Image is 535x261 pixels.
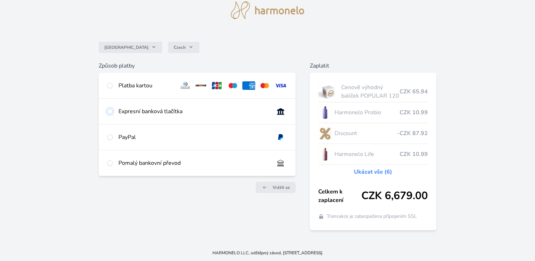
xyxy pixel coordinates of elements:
button: Czech [168,42,199,53]
span: Czech [174,45,186,50]
span: [GEOGRAPHIC_DATA] [104,45,149,50]
span: Vrátit se [273,185,290,190]
div: Platba kartou [118,81,173,90]
span: CZK 65.94 [400,87,428,96]
div: Pomalý bankovní převod [118,159,268,167]
img: bankTransfer_IBAN.svg [274,159,287,167]
img: discover.svg [194,81,208,90]
img: diners.svg [179,81,192,90]
span: -CZK 87.92 [397,129,428,138]
span: CZK 10.99 [400,150,428,158]
img: jcb.svg [210,81,223,90]
img: CLEAN_LIFE_se_stinem_x-lo.jpg [318,145,332,163]
span: Transakce je zabezpečena připojením SSL [327,213,417,220]
span: CZK 10.99 [400,108,428,117]
div: Expresní banková tlačítka [118,107,268,116]
img: maestro.svg [226,81,239,90]
img: mc.svg [258,81,271,90]
span: CZK 6,679.00 [361,190,428,202]
img: discount-lo.png [318,124,332,142]
img: logo.svg [231,1,304,19]
h6: Způsob platby [99,62,296,70]
span: Harmonelo Life [335,150,400,158]
img: paypal.svg [274,133,287,141]
button: [GEOGRAPHIC_DATA] [99,42,162,53]
span: Cenově výhodný balíček POPULAR 120 [341,83,400,100]
span: Celkem k zaplacení [318,187,361,204]
img: amex.svg [242,81,255,90]
span: Discount [335,129,397,138]
img: CLEAN_PROBIO_se_stinem_x-lo.jpg [318,104,332,121]
img: visa.svg [274,81,287,90]
div: PayPal [118,133,268,141]
a: Ukázat vše (6) [354,168,392,176]
img: onlineBanking_CZ.svg [274,107,287,116]
h6: Zaplatit [310,62,436,70]
img: popular.jpg [318,83,338,100]
a: Vrátit se [256,182,296,193]
span: Harmonelo Probio [335,108,400,117]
